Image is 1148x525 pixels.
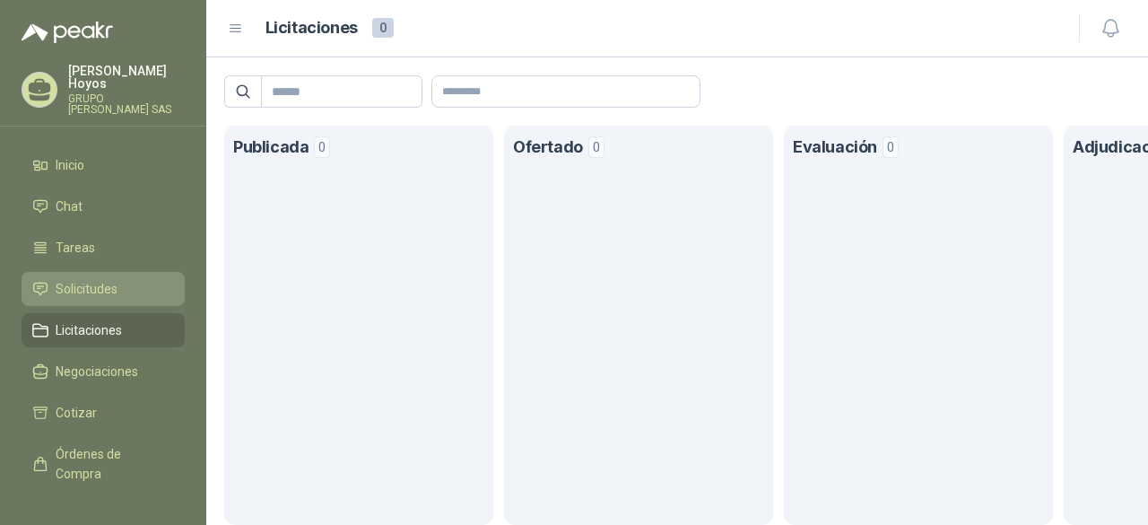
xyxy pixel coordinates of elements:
img: Logo peakr [22,22,113,43]
span: Inicio [56,155,84,175]
a: Inicio [22,148,185,182]
span: 0 [314,136,330,158]
a: Negociaciones [22,354,185,389]
p: GRUPO [PERSON_NAME] SAS [68,93,185,115]
span: Licitaciones [56,320,122,340]
h1: Evaluación [793,135,877,161]
a: Solicitudes [22,272,185,306]
span: Negociaciones [56,362,138,381]
a: Órdenes de Compra [22,437,185,491]
span: 0 [883,136,899,158]
a: Cotizar [22,396,185,430]
h1: Licitaciones [265,15,358,41]
span: Cotizar [56,403,97,423]
span: 0 [372,18,394,38]
span: Solicitudes [56,279,117,299]
span: Órdenes de Compra [56,444,168,484]
span: 0 [588,136,604,158]
span: Tareas [56,238,95,258]
a: Chat [22,189,185,223]
a: Tareas [22,231,185,265]
span: Chat [56,197,83,216]
h1: Ofertado [513,135,583,161]
a: Licitaciones [22,313,185,347]
p: [PERSON_NAME] Hoyos [68,65,185,90]
h1: Publicada [233,135,309,161]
